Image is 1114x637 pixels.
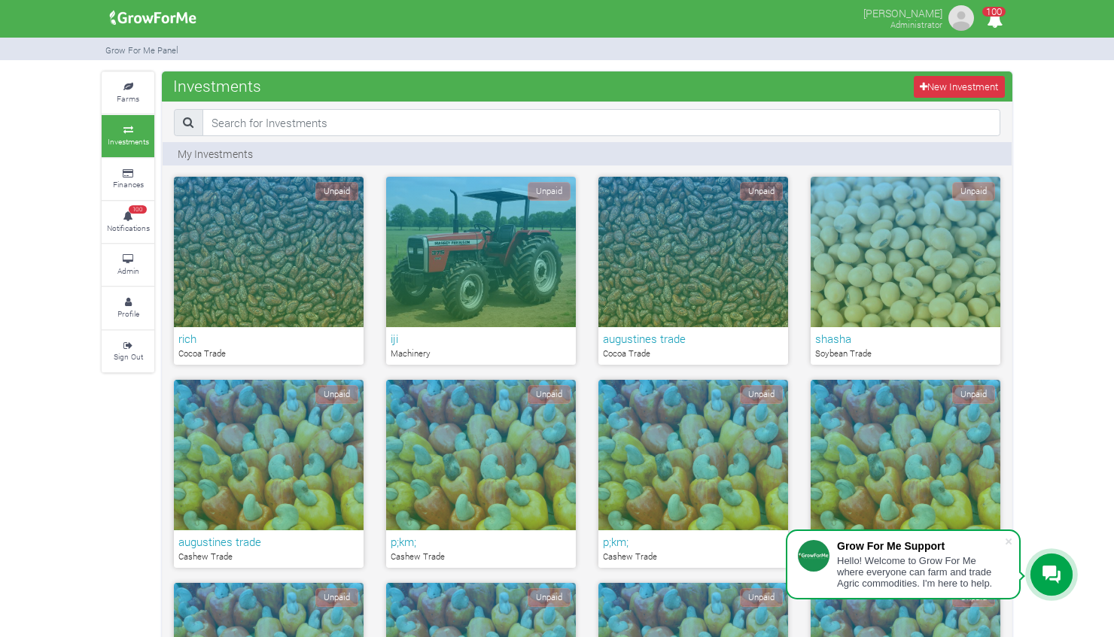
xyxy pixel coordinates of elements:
a: Unpaid augustines trade Cocoa Trade [598,177,788,365]
p: Cashew Trade [603,551,784,563]
p: Cashew Trade [391,551,571,563]
a: Farms [102,72,154,114]
small: Investments [108,136,149,147]
a: Finances [102,159,154,200]
p: My Investments [178,146,253,162]
h6: p;km; [391,535,571,548]
a: 100 Notifications [102,202,154,243]
a: Profile [102,287,154,329]
small: Grow For Me Panel [105,44,178,56]
a: Unpaid iji Machinery [386,177,576,365]
span: Unpaid [528,182,571,201]
div: Hello! Welcome to Grow For Me where everyone can farm and trade Agric commodities. I'm here to help. [837,555,1004,589]
a: New Investment [914,76,1005,98]
h6: shasha [815,332,996,345]
span: Unpaid [740,385,783,404]
small: Profile [117,308,139,319]
a: Unpaid shasha Soybean Trade [811,177,1000,365]
small: Sign Out [114,351,143,362]
p: [PERSON_NAME] [863,3,942,21]
span: 100 [129,205,147,214]
p: Machinery [391,347,571,360]
small: Administrator [890,19,942,30]
span: Unpaid [315,588,358,607]
h6: augustines trade [603,332,784,345]
p: Cashew Trade [178,551,359,563]
a: Unpaid augustines trade Cashew Trade [174,380,364,568]
span: Unpaid [952,385,995,404]
span: Unpaid [740,588,783,607]
a: Unpaid p;km; Cashew Trade [386,380,576,568]
span: Unpaid [315,182,358,201]
small: Finances [113,179,144,190]
img: growforme image [946,3,976,33]
p: Cocoa Trade [603,347,784,360]
span: Unpaid [315,385,358,404]
span: Unpaid [952,182,995,201]
span: Unpaid [740,182,783,201]
a: Sign Out [102,331,154,372]
span: Unpaid [528,588,571,607]
a: Unpaid y68yt Cashew Trade [811,380,1000,568]
i: Notifications [980,3,1009,37]
h6: augustines trade [178,535,359,548]
p: Cocoa Trade [178,347,359,360]
h6: p;km; [603,535,784,548]
h6: rich [178,332,359,345]
input: Search for Investments [202,109,1000,136]
a: 100 [980,14,1009,29]
small: Notifications [107,223,150,233]
span: Unpaid [528,385,571,404]
a: Unpaid rich Cocoa Trade [174,177,364,365]
a: Admin [102,244,154,286]
div: Grow For Me Support [837,540,1004,552]
img: growforme image [105,3,202,33]
span: Investments [169,71,265,101]
a: Unpaid p;km; Cashew Trade [598,380,788,568]
span: 100 [982,7,1006,17]
h6: iji [391,332,571,345]
small: Farms [117,93,139,104]
a: Investments [102,115,154,156]
p: Soybean Trade [815,347,996,360]
small: Admin [117,265,139,276]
